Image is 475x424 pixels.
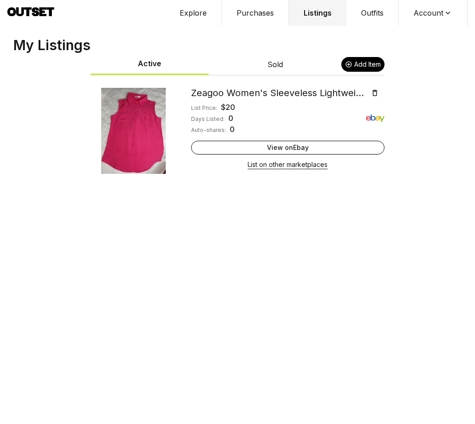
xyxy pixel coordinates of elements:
div: 0 [230,124,235,135]
div: Days Listed: [191,115,225,123]
button: Active [90,53,209,75]
img: Ebay logo [366,109,385,127]
div: 0 [228,113,233,124]
div: List Price: [191,104,217,112]
button: List on other marketplaces [248,158,328,171]
div: Auto-shares: [191,126,226,134]
div: $ 20 [221,102,235,113]
a: View onEbay [191,141,385,155]
a: Add Item [341,57,385,72]
h1: My Listings [10,37,465,53]
button: Sold [216,54,334,74]
div: Zeagoo Women's Sleeveless Lightweight Button Up Top Size S [191,86,365,99]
